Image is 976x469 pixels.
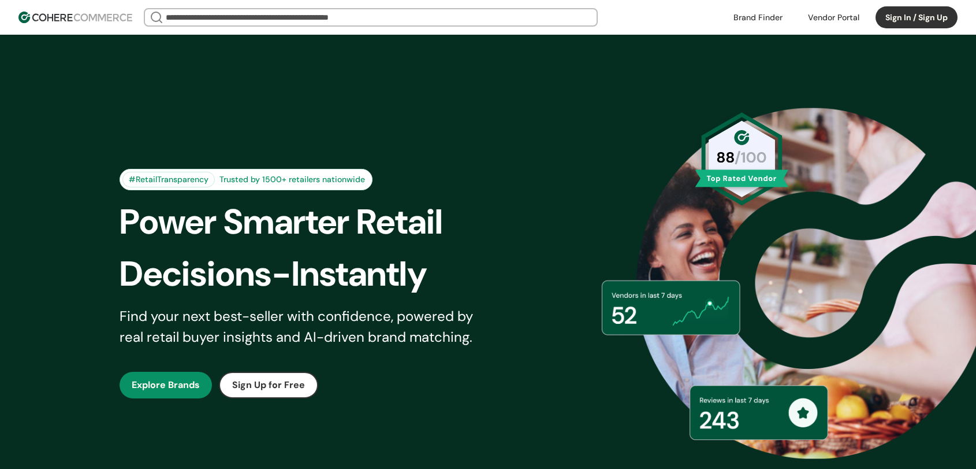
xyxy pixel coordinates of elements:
div: Find your next best-seller with confidence, powered by real retail buyer insights and AI-driven b... [120,306,488,348]
div: Trusted by 1500+ retailers nationwide [215,173,370,186]
div: Power Smarter Retail [120,196,508,248]
button: Explore Brands [120,372,212,398]
div: Decisions-Instantly [120,248,508,300]
button: Sign In / Sign Up [876,6,958,28]
div: #RetailTransparency [122,172,215,187]
button: Sign Up for Free [219,372,318,398]
img: Cohere Logo [18,12,132,23]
